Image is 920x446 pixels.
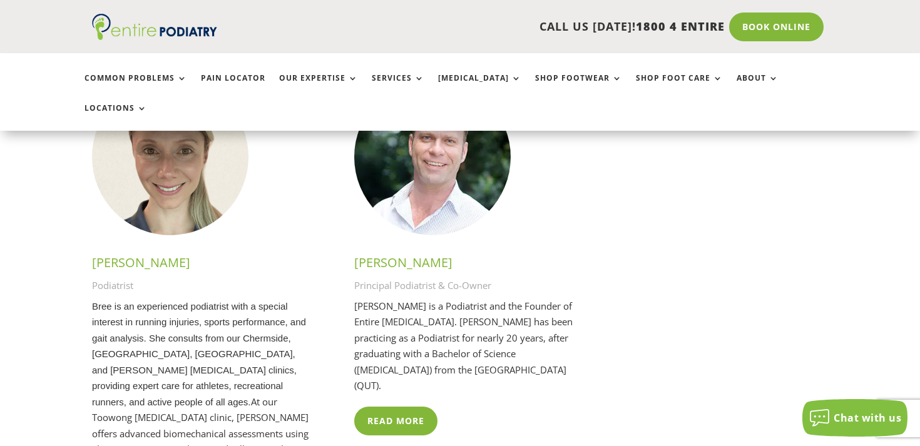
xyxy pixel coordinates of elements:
[636,19,725,34] span: 1800 4 ENTIRE
[354,278,575,298] p: Principal Podiatrist & Co-Owner
[438,74,521,101] a: [MEDICAL_DATA]
[354,254,575,278] h3: [PERSON_NAME]
[84,104,147,131] a: Locations
[92,254,313,278] h3: [PERSON_NAME]
[84,74,187,101] a: Common Problems
[802,399,907,437] button: Chat with us
[834,411,901,425] span: Chat with us
[636,74,723,101] a: Shop Foot Care
[354,298,575,394] p: [PERSON_NAME] is a Podiatrist and the Founder of Entire [MEDICAL_DATA]. [PERSON_NAME] has been pr...
[92,278,313,298] p: Podiatrist
[92,30,217,43] a: Entire Podiatry
[92,14,217,40] img: logo (1)
[262,19,725,35] p: CALL US [DATE]!
[729,13,824,41] a: Book Online
[92,79,248,235] img: Bree Johnston
[279,74,358,101] a: Our Expertise
[737,74,779,101] a: About
[201,74,265,101] a: Pain Locator
[354,407,437,435] a: Read More
[354,79,511,235] img: Chris Hope
[372,74,424,101] a: Services
[92,301,306,407] span: Bree is an experienced podiatrist with a special interest in running injuries, sports performance...
[535,74,622,101] a: Shop Footwear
